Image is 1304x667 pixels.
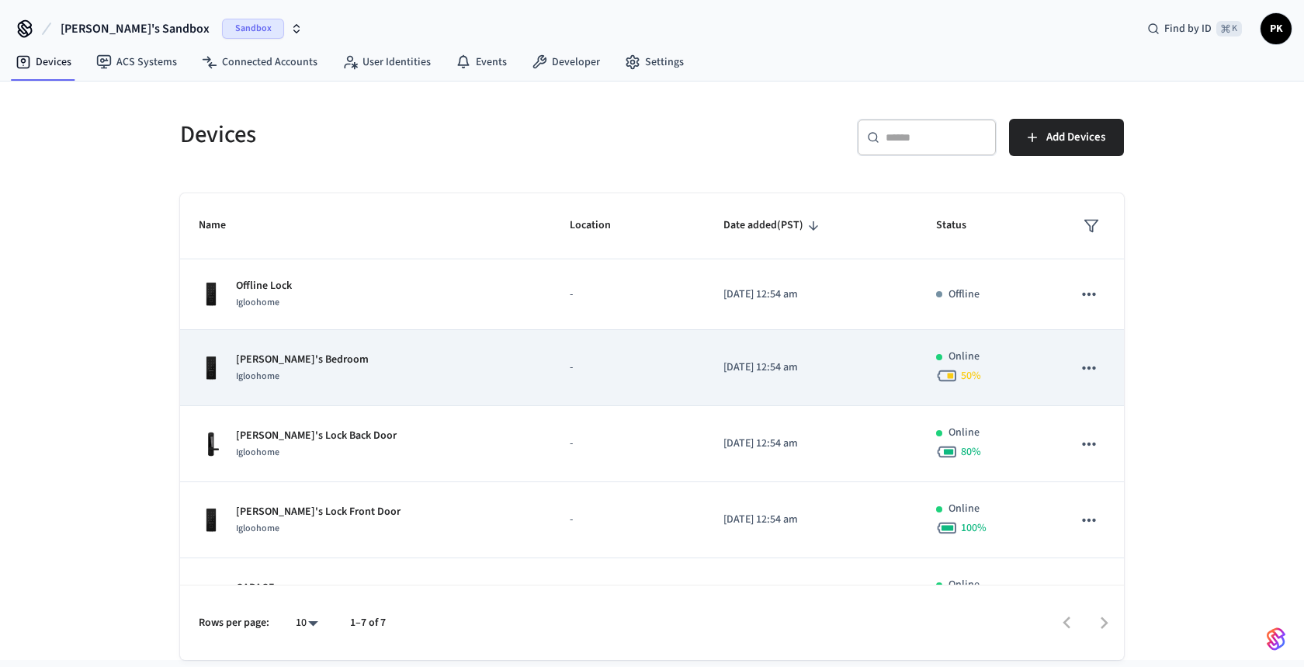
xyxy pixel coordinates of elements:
[199,508,224,533] img: igloohome_deadbolt_2s
[1009,119,1124,156] button: Add Devices
[1267,627,1285,651] img: SeamLogoGradient.69752ec5.svg
[236,296,279,309] span: Igloohome
[723,360,900,376] p: [DATE] 12:54 am
[236,370,279,383] span: Igloohome
[723,214,824,238] span: Date added(PST)
[1135,15,1254,43] div: Find by ID⌘ K
[961,368,981,384] span: 50 %
[199,432,224,457] img: igloohome_mortise_2
[949,501,980,517] p: Online
[723,287,900,303] p: [DATE] 12:54 am
[1164,21,1212,36] span: Find by ID
[199,356,224,380] img: igloohome_deadbolt_2e
[330,48,443,76] a: User Identities
[199,282,224,307] img: igloohome_deadbolt_2s
[236,352,369,368] p: [PERSON_NAME]'s Bedroom
[1216,21,1242,36] span: ⌘ K
[949,349,980,365] p: Online
[612,48,696,76] a: Settings
[936,214,987,238] span: Status
[519,48,612,76] a: Developer
[222,19,284,39] span: Sandbox
[570,287,685,303] p: -
[949,287,980,303] p: Offline
[1261,13,1292,44] button: PK
[236,580,275,596] p: GARAGE
[199,584,224,609] img: Yale Assure Touchscreen Wifi Smart Lock, Satin Nickel, Front
[949,577,980,593] p: Online
[570,214,631,238] span: Location
[180,119,643,151] h5: Devices
[199,214,246,238] span: Name
[236,504,401,520] p: [PERSON_NAME]'s Lock Front Door
[236,278,292,294] p: Offline Lock
[61,19,210,38] span: [PERSON_NAME]'s Sandbox
[570,436,685,452] p: -
[570,360,685,376] p: -
[961,444,981,460] span: 80 %
[1046,127,1105,148] span: Add Devices
[288,612,325,634] div: 10
[443,48,519,76] a: Events
[1262,15,1290,43] span: PK
[723,436,900,452] p: [DATE] 12:54 am
[84,48,189,76] a: ACS Systems
[199,615,269,631] p: Rows per page:
[3,48,84,76] a: Devices
[570,512,685,528] p: -
[723,512,900,528] p: [DATE] 12:54 am
[236,428,397,444] p: [PERSON_NAME]'s Lock Back Door
[236,522,279,535] span: Igloohome
[949,425,980,441] p: Online
[189,48,330,76] a: Connected Accounts
[961,520,987,536] span: 100 %
[236,446,279,459] span: Igloohome
[350,615,386,631] p: 1–7 of 7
